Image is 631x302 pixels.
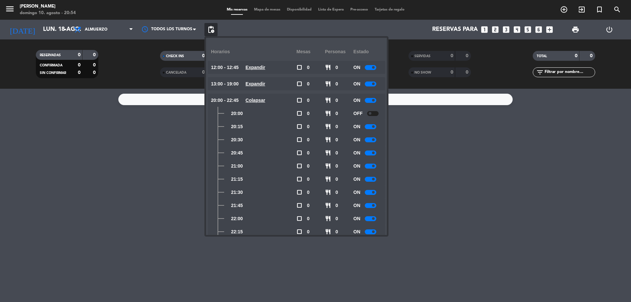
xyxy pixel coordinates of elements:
strong: 0 [202,70,205,75]
i: power_settings_new [605,26,613,34]
span: restaurant [325,137,331,143]
span: 0 [336,175,338,183]
span: restaurant [325,189,331,195]
span: 20:15 [231,123,243,130]
span: 0 [307,136,310,144]
i: filter_list [536,68,544,76]
span: 21:00 [231,162,243,170]
strong: 0 [202,54,205,58]
span: 0 [307,215,310,222]
div: Estado [353,43,382,61]
span: check_box_outline_blank [296,137,302,143]
span: check_box_outline_blank [296,189,302,195]
div: Horarios [211,43,296,61]
i: looks_one [480,25,489,34]
span: pending_actions [207,26,215,34]
span: check_box_outline_blank [296,176,302,182]
span: 0 [336,80,338,88]
span: restaurant [325,81,331,87]
span: 20:30 [231,136,243,144]
span: 0 [336,64,338,71]
span: 0 [307,202,310,209]
span: 0 [307,80,310,88]
span: ON [353,123,360,130]
span: Mapa de mesas [251,8,284,12]
u: Colapsar [245,98,265,103]
span: print [572,26,579,34]
u: Expandir [245,81,265,86]
span: 0 [307,110,310,117]
div: [PERSON_NAME] [20,3,76,10]
span: 0 [336,189,338,196]
strong: 0 [78,63,81,67]
span: check_box_outline_blank [296,64,302,70]
span: 20:00 [231,110,243,117]
span: 0 [307,228,310,236]
span: 0 [336,215,338,222]
span: restaurant [325,216,331,221]
span: Disponibilidad [284,8,315,12]
strong: 0 [466,54,470,58]
span: 0 [336,97,338,104]
button: menu [5,4,15,16]
i: looks_6 [534,25,543,34]
span: Pre-acceso [347,8,371,12]
div: domingo 10. agosto - 20:54 [20,10,76,16]
span: ON [353,175,360,183]
span: 0 [307,149,310,157]
i: looks_3 [502,25,510,34]
span: 21:15 [231,175,243,183]
strong: 0 [590,54,594,58]
span: 21:45 [231,202,243,209]
strong: 0 [575,54,577,58]
span: ON [353,64,360,71]
div: Mesas [296,43,325,61]
u: Expandir [245,65,265,70]
strong: 0 [78,53,81,57]
span: 0 [336,202,338,209]
span: check_box_outline_blank [296,110,302,116]
span: ON [353,228,360,236]
i: add_box [545,25,554,34]
span: 22:15 [231,228,243,236]
span: 0 [336,228,338,236]
span: 0 [307,175,310,183]
span: check_box_outline_blank [296,81,302,87]
i: turned_in_not [596,6,603,13]
span: Tarjetas de regalo [371,8,408,12]
span: check_box_outline_blank [296,229,302,235]
span: restaurant [325,150,331,156]
span: 0 [336,149,338,157]
span: restaurant [325,110,331,116]
strong: 0 [93,63,97,67]
i: looks_two [491,25,500,34]
span: restaurant [325,163,331,169]
span: 12:00 - 12:45 [211,64,239,71]
span: NO SHOW [414,71,431,74]
span: ON [353,202,360,209]
span: TOTAL [537,55,547,58]
span: CHECK INS [166,55,184,58]
div: personas [325,43,354,61]
i: looks_4 [513,25,521,34]
span: ON [353,136,360,144]
span: OFF [353,110,362,117]
strong: 0 [451,54,453,58]
i: looks_5 [524,25,532,34]
span: SERVIDAS [414,55,431,58]
span: restaurant [325,64,331,70]
strong: 0 [93,70,97,75]
span: 0 [307,123,310,130]
span: 0 [307,97,310,104]
span: 21:30 [231,189,243,196]
span: 0 [307,162,310,170]
span: 0 [336,136,338,144]
span: check_box_outline_blank [296,150,302,156]
span: ON [353,97,360,104]
span: CONFIRMADA [40,64,62,67]
span: 22:00 [231,215,243,222]
span: ON [353,80,360,88]
span: restaurant [325,202,331,208]
span: RESERVADAS [40,54,61,57]
span: SIN CONFIRMAR [40,71,66,75]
